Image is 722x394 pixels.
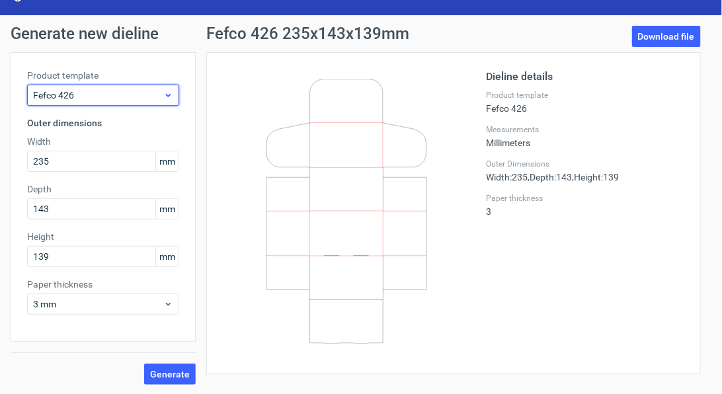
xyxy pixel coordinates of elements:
div: Millimeters [486,124,684,148]
label: Depth [27,182,179,196]
label: Width [27,135,179,148]
span: Width : 235 [486,172,528,182]
span: Generate [150,370,190,379]
span: 3 mm [33,297,163,311]
label: Product template [486,90,684,100]
span: mm [155,151,179,171]
h3: Outer dimensions [27,116,179,130]
h1: Generate new dieline [11,26,711,42]
label: Height [27,230,179,243]
button: Generate [144,364,196,385]
a: Download file [632,26,701,47]
div: 3 [486,193,684,217]
span: Fefco 426 [33,89,163,102]
label: Paper thickness [486,193,684,204]
span: mm [155,199,179,219]
h2: Dieline details [486,69,684,85]
label: Paper thickness [27,278,179,291]
label: Product template [27,69,179,82]
span: , Depth : 143 [528,172,572,182]
label: Outer Dimensions [486,159,684,169]
span: mm [155,247,179,266]
span: , Height : 139 [572,172,619,182]
div: Fefco 426 [486,90,684,114]
label: Measurements [486,124,684,135]
h1: Fefco 426 235x143x139mm [206,26,409,42]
